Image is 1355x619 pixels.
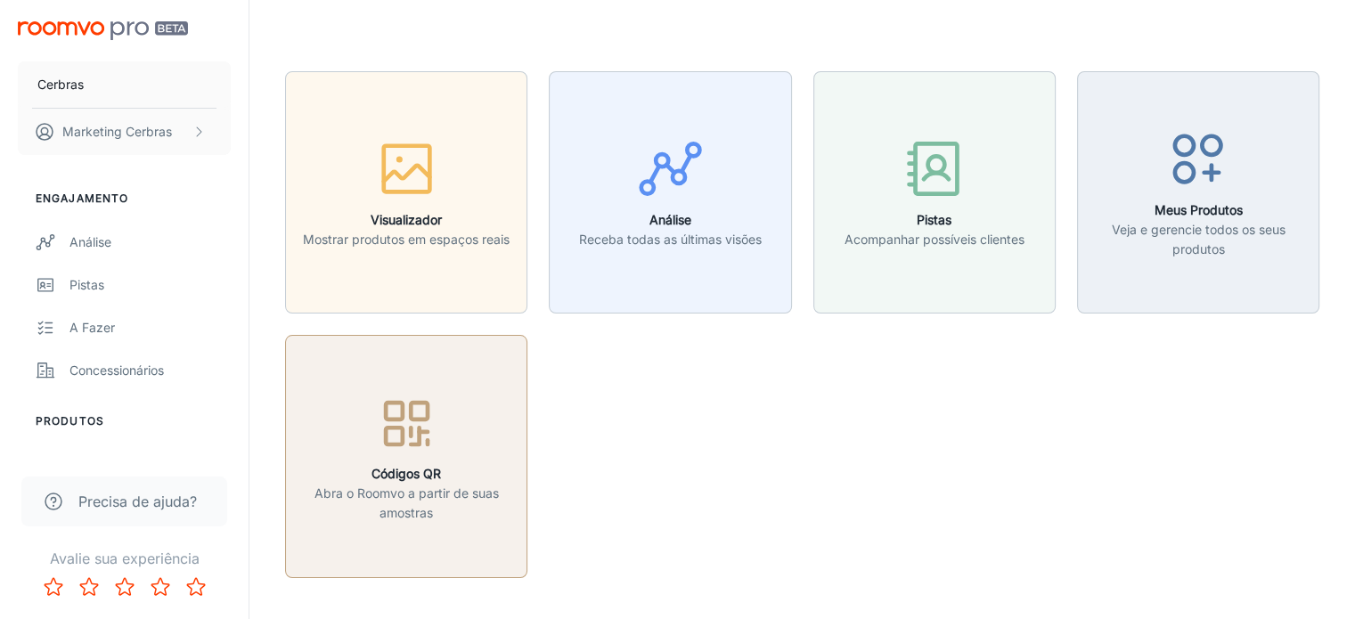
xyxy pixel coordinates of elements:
[18,109,231,155] button: Marketing Cerbras
[314,485,499,520] font: Abra o Roomvo a partir de suas amostras
[71,569,107,605] button: Classifique 2 estrelas
[126,124,172,139] font: Cerbras
[178,569,214,605] button: Classifique 5 estrelas
[649,212,691,227] font: Análise
[18,21,188,40] img: Roomvo PRO Beta
[69,320,115,335] font: A fazer
[549,71,791,314] button: AnáliseReceba todas as últimas visões
[285,446,527,464] a: Códigos QRAbra o Roomvo a partir de suas amostras
[579,232,762,247] font: Receba todas as últimas visões
[37,77,84,92] font: Cerbras
[303,232,510,247] font: Mostrar produtos em espaços reais
[69,362,164,378] font: Concessionários
[143,569,178,605] button: Classifique 4 estrelas
[371,466,441,481] font: Códigos QR
[69,277,104,292] font: Pistas
[62,124,122,139] font: Marketing
[285,71,527,314] button: VisualizadorMostrar produtos em espaços reais
[917,212,951,227] font: Pistas
[36,414,104,428] font: Produtos
[285,335,527,577] button: Códigos QRAbra o Roomvo a partir de suas amostras
[78,493,197,510] font: Precisa de ajuda?
[549,183,791,200] a: AnáliseReceba todas as últimas visões
[18,61,231,108] button: Cerbras
[813,183,1056,200] a: PistasAcompanhar possíveis clientes
[36,569,71,605] button: Classifique 1 estrela
[845,232,1024,247] font: Acompanhar possíveis clientes
[1077,71,1319,314] button: Meus ProdutosVeja e gerencie todos os seus produtos
[69,234,111,249] font: Análise
[813,71,1056,314] button: PistasAcompanhar possíveis clientes
[36,191,128,205] font: Engajamento
[1077,183,1319,200] a: Meus ProdutosVeja e gerencie todos os seus produtos
[371,212,442,227] font: Visualizador
[107,569,143,605] button: Classifique 3 estrelas
[1154,202,1242,217] font: Meus Produtos
[50,550,200,567] font: Avalie sua experiência
[1111,222,1285,257] font: Veja e gerencie todos os seus produtos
